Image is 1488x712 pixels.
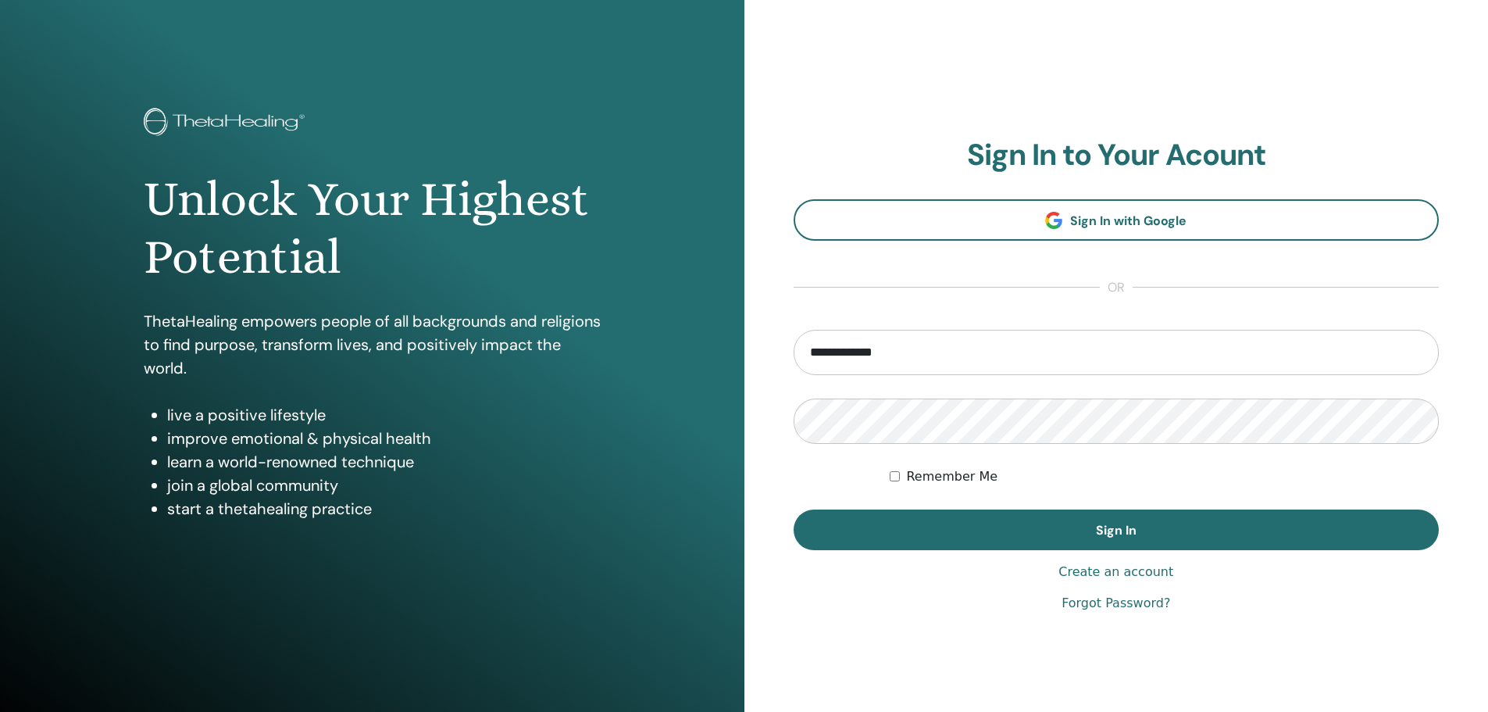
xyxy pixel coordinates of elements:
[794,510,1440,550] button: Sign In
[1062,594,1170,613] a: Forgot Password?
[167,474,601,497] li: join a global community
[1070,213,1186,229] span: Sign In with Google
[1100,278,1133,297] span: or
[144,309,601,380] p: ThetaHealing empowers people of all backgrounds and religions to find purpose, transform lives, a...
[794,138,1440,174] h2: Sign In to Your Acount
[167,427,601,450] li: improve emotional & physical health
[167,403,601,427] li: live a positive lifestyle
[1058,563,1173,581] a: Create an account
[906,467,997,486] label: Remember Me
[794,199,1440,241] a: Sign In with Google
[167,497,601,521] li: start a thetahealing practice
[1096,522,1137,538] span: Sign In
[890,467,1439,486] div: Keep me authenticated indefinitely or until I manually logout
[144,170,601,287] h1: Unlock Your Highest Potential
[167,450,601,474] li: learn a world-renowned technique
